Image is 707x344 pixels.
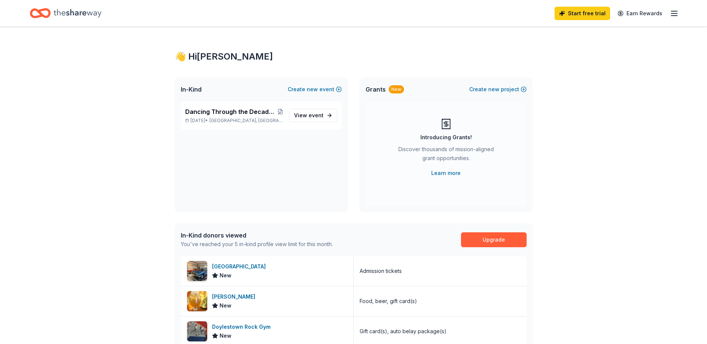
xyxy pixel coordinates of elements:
a: Upgrade [461,232,527,247]
p: [DATE] • [185,118,283,124]
div: Admission tickets [360,267,402,275]
span: Grants [366,85,386,94]
span: New [220,331,231,340]
div: Food, beer, gift card(s) [360,297,417,306]
div: Introducing Grants! [420,133,472,142]
div: [PERSON_NAME] [212,292,258,301]
span: In-Kind [181,85,202,94]
div: In-Kind donors viewed [181,231,333,240]
div: 👋 Hi [PERSON_NAME] [175,51,533,63]
span: View [294,111,323,120]
a: Home [30,4,101,22]
span: [GEOGRAPHIC_DATA], [GEOGRAPHIC_DATA] [209,118,283,124]
img: Image for AACA Museum [187,261,207,281]
a: View event [289,109,337,122]
span: New [220,301,231,310]
a: Earn Rewards [613,7,667,20]
div: [GEOGRAPHIC_DATA] [212,262,269,271]
div: Doylestown Rock Gym [212,322,274,331]
button: Createnewproject [469,85,527,94]
div: New [389,85,404,93]
img: Image for Jamison Pourhouse [187,291,207,311]
a: Learn more [431,169,461,178]
button: Createnewevent [288,85,342,94]
div: Discover thousands of mission-aligned grant opportunities. [395,145,497,166]
span: Dancing Through the Decades Prom - Suicide Awareness & Prevention Fundraiser [185,107,277,116]
span: event [309,112,323,118]
div: Gift card(s), auto belay package(s) [360,327,446,336]
a: Start free trial [555,7,610,20]
span: New [220,271,231,280]
span: new [488,85,499,94]
span: new [307,85,318,94]
img: Image for Doylestown Rock Gym [187,321,207,341]
div: You've reached your 5 in-kind profile view limit for this month. [181,240,333,249]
